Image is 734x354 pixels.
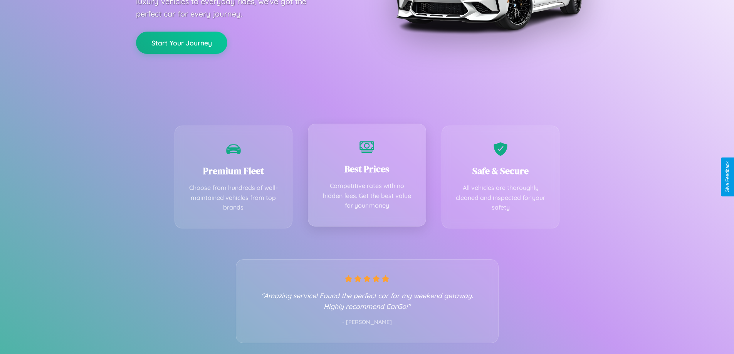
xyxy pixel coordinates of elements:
p: "Amazing service! Found the perfect car for my weekend getaway. Highly recommend CarGo!" [252,290,483,312]
p: Choose from hundreds of well-maintained vehicles from top brands [186,183,281,213]
h3: Safe & Secure [454,164,548,177]
p: - [PERSON_NAME] [252,317,483,327]
div: Give Feedback [725,161,730,193]
h3: Best Prices [320,163,414,175]
p: Competitive rates with no hidden fees. Get the best value for your money [320,181,414,211]
button: Start Your Journey [136,32,227,54]
p: All vehicles are thoroughly cleaned and inspected for your safety [454,183,548,213]
h3: Premium Fleet [186,164,281,177]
